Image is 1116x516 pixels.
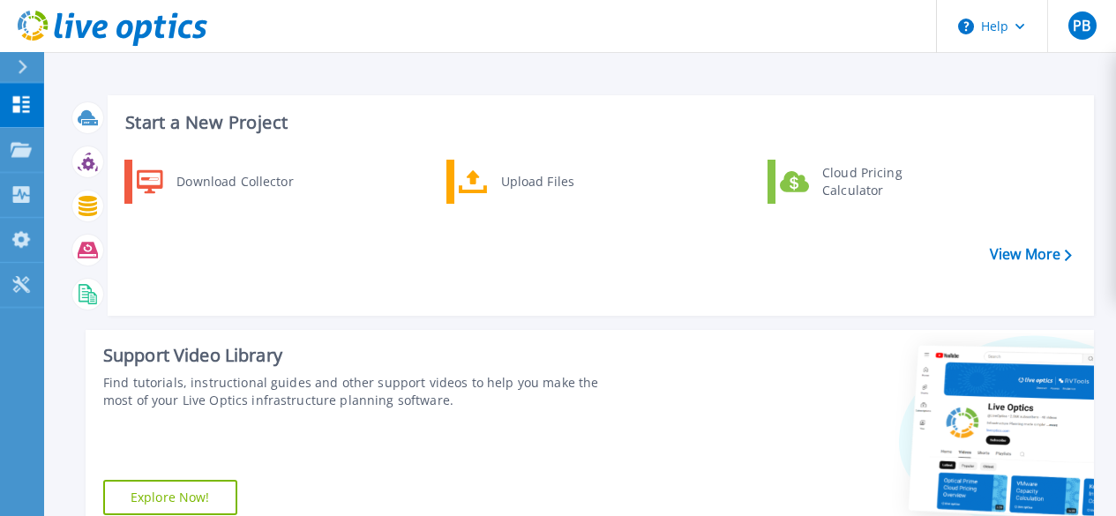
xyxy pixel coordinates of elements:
[813,164,944,199] div: Cloud Pricing Calculator
[168,164,301,199] div: Download Collector
[990,246,1072,263] a: View More
[768,160,948,204] a: Cloud Pricing Calculator
[492,164,623,199] div: Upload Files
[124,160,305,204] a: Download Collector
[125,113,1071,132] h3: Start a New Project
[1073,19,1090,33] span: PB
[446,160,627,204] a: Upload Files
[103,480,237,515] a: Explore Now!
[103,374,627,409] div: Find tutorials, instructional guides and other support videos to help you make the most of your L...
[103,344,627,367] div: Support Video Library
